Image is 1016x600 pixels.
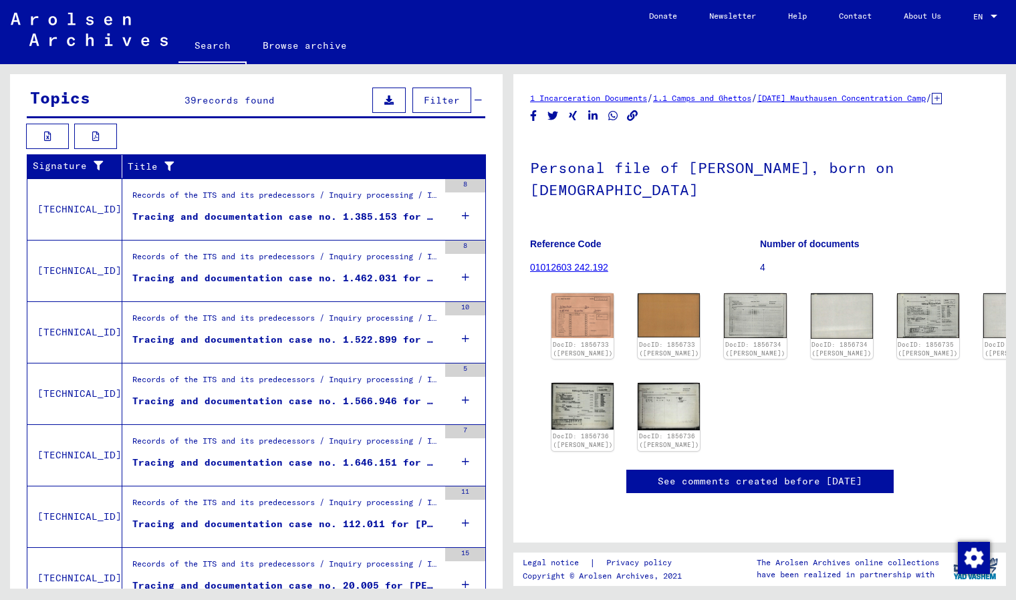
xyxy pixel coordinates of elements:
a: DocID: 1856735 ([PERSON_NAME]) [898,341,958,357]
div: Records of the ITS and its predecessors / Inquiry processing / ITS case files as of 1947 / Reposi... [132,189,438,208]
td: [TECHNICAL_ID] [27,424,122,486]
div: 11 [445,486,485,500]
p: Copyright © Arolsen Archives, 2021 [523,570,688,582]
div: Signature [33,159,112,173]
a: Privacy policy [596,556,688,570]
td: [TECHNICAL_ID] [27,486,122,547]
div: Tracing and documentation case no. 112.011 for [PERSON_NAME] born [DEMOGRAPHIC_DATA] [132,517,438,531]
a: DocID: 1856734 ([PERSON_NAME]) [725,341,785,357]
div: Records of the ITS and its predecessors / Inquiry processing / ITS case files as of 1947 / Reposi... [132,312,438,331]
img: 001.jpg [551,383,614,429]
div: 7 [445,425,485,438]
div: Records of the ITS and its predecessors / Inquiry processing / ITS case files as of 1947 / Reposi... [132,435,438,454]
div: Title [128,156,473,177]
button: Share on Twitter [546,108,560,124]
a: [DATE] Mauthausen Concentration Camp [757,93,926,103]
img: 001.jpg [724,293,786,338]
p: have been realized in partnership with [757,569,939,581]
img: 001.jpg [897,293,959,337]
a: Search [178,29,247,64]
img: yv_logo.png [950,552,1001,585]
a: Browse archive [247,29,363,61]
img: 002.jpg [638,383,700,430]
div: Title [128,160,459,174]
span: / [751,92,757,104]
b: Reference Code [530,239,602,249]
td: [TECHNICAL_ID] [27,363,122,424]
button: Share on Xing [566,108,580,124]
div: Signature [33,156,125,177]
div: Records of the ITS and its predecessors / Inquiry processing / ITS case files as of 1947 / Reposi... [132,251,438,269]
div: Records of the ITS and its predecessors / Inquiry processing / ITS case files as of 1947 / Reposi... [132,558,438,577]
div: Tracing and documentation case no. 20.005 for [PERSON_NAME] born [DEMOGRAPHIC_DATA] [132,579,438,593]
span: / [926,92,932,104]
div: Tracing and documentation case no. 1.522.899 for [PERSON_NAME] born [DEMOGRAPHIC_DATA] [132,333,438,347]
h1: Personal file of [PERSON_NAME], born on [DEMOGRAPHIC_DATA] [530,137,989,218]
button: Copy link [626,108,640,124]
a: 1.1 Camps and Ghettos [653,93,751,103]
p: 4 [760,261,989,275]
td: [TECHNICAL_ID] [27,240,122,301]
div: Tracing and documentation case no. 1.462.031 for [PERSON_NAME] born [DEMOGRAPHIC_DATA] [132,271,438,285]
button: Share on LinkedIn [586,108,600,124]
div: Tracing and documentation case no. 1.385.153 for [PERSON_NAME] born [DEMOGRAPHIC_DATA] [132,210,438,224]
img: Change consent [958,542,990,574]
img: 002.jpg [638,293,700,337]
a: DocID: 1856734 ([PERSON_NAME]) [811,341,872,357]
span: EN [973,12,988,21]
button: Share on Facebook [527,108,541,124]
a: 1 Incarceration Documents [530,93,647,103]
div: 5 [445,363,485,377]
span: Filter [424,94,460,106]
div: 10 [445,302,485,315]
td: [TECHNICAL_ID] [27,301,122,363]
img: Arolsen_neg.svg [11,13,168,46]
div: Records of the ITS and its predecessors / Inquiry processing / ITS case files as of 1947 / Reposi... [132,373,438,392]
div: 15 [445,548,485,561]
img: 002.jpg [811,293,873,339]
div: Tracing and documentation case no. 1.646.151 for [PERSON_NAME] born [DEMOGRAPHIC_DATA] [132,456,438,470]
b: Number of documents [760,239,860,249]
a: DocID: 1856736 ([PERSON_NAME]) [639,432,699,449]
span: / [647,92,653,104]
a: See comments created before [DATE] [658,474,862,488]
button: Share on WhatsApp [606,108,620,124]
button: Filter [412,88,471,113]
a: DocID: 1856733 ([PERSON_NAME]) [553,341,613,357]
p: The Arolsen Archives online collections [757,557,939,569]
div: Tracing and documentation case no. 1.566.946 for [PERSON_NAME] born [DEMOGRAPHIC_DATA] [132,394,438,408]
div: Records of the ITS and its predecessors / Inquiry processing / ITS case files as of 1947 / Reposi... [132,496,438,515]
a: Legal notice [523,556,590,570]
a: DocID: 1856733 ([PERSON_NAME]) [639,341,699,357]
div: | [523,556,688,570]
a: DocID: 1856736 ([PERSON_NAME]) [553,432,613,449]
img: 001.jpg [551,293,614,338]
a: 01012603 242.192 [530,262,608,273]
